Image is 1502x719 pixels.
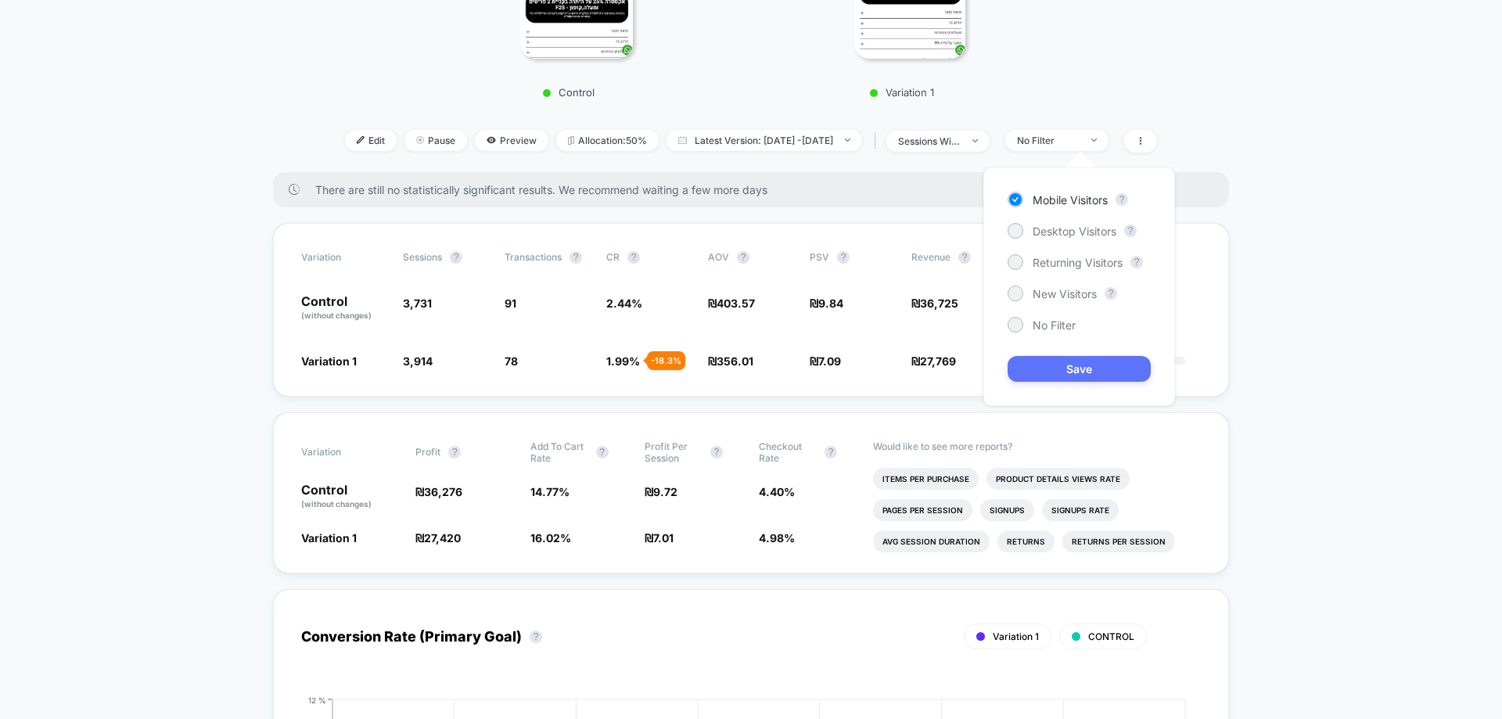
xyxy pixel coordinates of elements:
[911,354,956,368] span: ₪
[403,251,442,263] span: Sessions
[647,351,685,370] div: - 18.3 %
[424,531,461,545] span: 27,420
[570,251,582,264] button: ?
[357,136,365,144] img: edit
[416,136,424,144] img: end
[759,440,817,464] span: Checkout Rate
[993,631,1039,642] span: Variation 1
[920,354,956,368] span: 27,769
[315,183,1198,196] span: There are still no statistically significant results. We recommend waiting a few more days
[424,485,462,498] span: 36,276
[403,297,432,310] span: 3,731
[1042,499,1119,521] li: Signups Rate
[1008,356,1151,382] button: Save
[972,139,978,142] img: end
[301,311,372,320] span: (without changes)
[530,440,588,464] span: Add To Cart Rate
[448,446,461,458] button: ?
[450,251,462,264] button: ?
[606,354,640,368] span: 1.99 %
[708,297,755,310] span: ₪
[759,531,795,545] span: 4.98 %
[765,86,1039,99] p: Variation 1
[737,251,749,264] button: ?
[1033,318,1076,332] span: No Filter
[301,484,400,510] p: Control
[415,531,461,545] span: ₪
[986,468,1130,490] li: Product Details Views Rate
[818,297,843,310] span: 9.84
[717,354,753,368] span: 356.01
[301,251,387,264] span: Variation
[911,297,958,310] span: ₪
[475,130,548,151] span: Preview
[301,440,387,464] span: Variation
[1062,530,1175,552] li: Returns Per Session
[653,485,677,498] span: 9.72
[432,86,706,99] p: Control
[837,251,850,264] button: ?
[845,138,850,142] img: end
[1130,256,1143,268] button: ?
[810,354,841,368] span: ₪
[556,130,659,151] span: Allocation: 50%
[710,446,723,458] button: ?
[596,446,609,458] button: ?
[873,440,1201,452] p: Would like to see more reports?
[530,531,571,545] span: 16.02 %
[505,251,562,263] span: Transactions
[1017,135,1080,146] div: No Filter
[404,130,467,151] span: Pause
[980,499,1034,521] li: Signups
[958,251,971,264] button: ?
[606,251,620,263] span: CR
[667,130,862,151] span: Latest Version: [DATE] - [DATE]
[873,468,979,490] li: Items Per Purchase
[1033,193,1108,207] span: Mobile Visitors
[678,136,687,144] img: calendar
[653,531,674,545] span: 7.01
[759,485,795,498] span: 4.40 %
[505,297,516,310] span: 91
[1033,225,1116,238] span: Desktop Visitors
[997,530,1055,552] li: Returns
[568,136,574,145] img: rebalance
[810,297,843,310] span: ₪
[1124,225,1137,237] button: ?
[645,485,677,498] span: ₪
[301,354,357,368] span: Variation 1
[898,135,961,147] div: sessions with impression
[345,130,397,151] span: Edit
[717,297,755,310] span: 403.57
[1116,193,1128,206] button: ?
[308,695,326,704] tspan: 12 %
[415,446,440,458] span: Profit
[645,440,702,464] span: Profit Per Session
[301,499,372,509] span: (without changes)
[873,499,972,521] li: Pages Per Session
[1091,138,1097,142] img: end
[825,446,837,458] button: ?
[818,354,841,368] span: 7.09
[810,251,829,263] span: PSV
[873,530,990,552] li: Avg Session Duration
[505,354,518,368] span: 78
[920,297,958,310] span: 36,725
[1088,631,1134,642] span: CONTROL
[1033,256,1123,269] span: Returning Visitors
[911,251,950,263] span: Revenue
[708,251,729,263] span: AOV
[606,297,642,310] span: 2.44 %
[1033,287,1097,300] span: New Visitors
[530,631,542,643] button: ?
[530,485,570,498] span: 14.77 %
[627,251,640,264] button: ?
[645,531,674,545] span: ₪
[403,354,433,368] span: 3,914
[1105,287,1117,300] button: ?
[415,485,462,498] span: ₪
[301,531,357,545] span: Variation 1
[870,130,886,153] span: |
[708,354,753,368] span: ₪
[301,295,387,322] p: Control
